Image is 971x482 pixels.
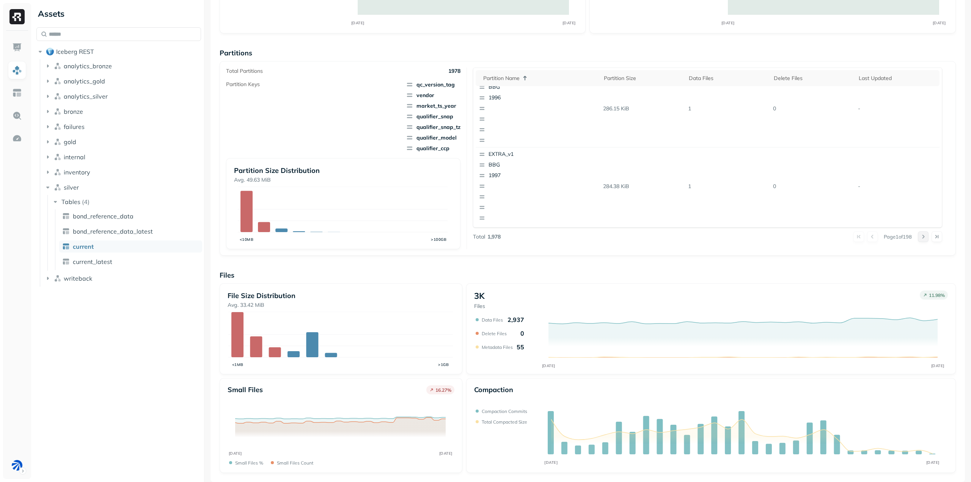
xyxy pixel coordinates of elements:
[12,88,22,98] img: Asset Explorer
[406,144,460,152] span: qualifier_ccp
[64,138,76,146] span: gold
[62,212,70,220] img: table
[545,460,558,465] tspan: [DATE]
[926,460,940,465] tspan: [DATE]
[489,172,562,179] p: 1997
[473,233,485,240] p: Total
[228,385,263,394] p: Small files
[520,330,524,337] p: 0
[855,102,940,115] p: -
[64,168,90,176] span: inventory
[228,301,454,309] p: Avg. 33.42 MiB
[36,46,201,58] button: Iceberg REST
[12,65,22,75] img: Assets
[64,108,83,115] span: bronze
[12,133,22,143] img: Optimization
[62,258,70,265] img: table
[44,105,201,118] button: bronze
[73,258,112,265] span: current_latest
[61,198,80,206] span: Tables
[73,243,94,250] span: current
[54,138,61,146] img: namespace
[54,62,61,70] img: namespace
[542,363,555,368] tspan: [DATE]
[489,161,562,169] p: BBG
[73,212,134,220] span: bond_reference_data
[474,385,513,394] p: Compaction
[604,74,681,83] div: Partition size
[859,74,936,83] div: Last updated
[277,460,313,466] p: Small files count
[59,240,202,253] a: current
[448,68,460,75] p: 1978
[228,451,242,456] tspan: [DATE]
[46,48,54,55] img: root
[351,20,365,25] tspan: [DATE]
[474,303,485,310] p: Files
[489,94,562,102] p: 1996
[517,343,524,351] p: 55
[482,408,527,414] p: Compaction commits
[234,176,453,184] p: Avg. 49.63 MiB
[482,419,527,425] p: Total compacted size
[406,134,460,141] span: qualifier_model
[487,233,501,240] p: 1,978
[36,8,201,20] div: Assets
[562,20,576,25] tspan: [DATE]
[54,184,61,191] img: namespace
[64,184,79,191] span: silver
[770,180,855,193] p: 0
[54,93,61,100] img: namespace
[406,81,460,88] span: qc_version_tag
[44,75,201,87] button: analytics_gold
[44,166,201,178] button: inventory
[489,151,562,158] p: EXTRA_v1
[54,275,61,282] img: namespace
[406,102,460,110] span: market_ts_year
[482,344,513,350] p: Metadata Files
[232,362,243,367] tspan: <1MB
[474,290,485,301] p: 3K
[73,228,153,235] span: bond_reference_data_latest
[234,166,453,175] p: Partition Size Distribution
[931,363,944,368] tspan: [DATE]
[235,460,263,466] p: Small files %
[600,180,685,193] p: 284.38 KiB
[406,91,460,99] span: vendor
[685,102,770,115] p: 1
[774,74,851,83] div: Delete Files
[685,180,770,193] p: 1
[44,60,201,72] button: analytics_bronze
[44,136,201,148] button: gold
[64,123,85,130] span: failures
[44,121,201,133] button: failures
[228,291,454,300] p: File Size Distribution
[82,198,90,206] p: ( 4 )
[52,196,202,208] button: Tables(4)
[62,228,70,235] img: table
[64,93,108,100] span: analytics_silver
[54,123,61,130] img: namespace
[59,210,202,222] a: bond_reference_data
[476,70,565,147] button: EXTRA_v1BBG1996
[406,123,460,131] span: qualifier_snap_tz
[721,20,734,25] tspan: [DATE]
[44,151,201,163] button: internal
[439,451,452,456] tspan: [DATE]
[9,9,25,24] img: Ryft
[54,153,61,161] img: namespace
[435,387,451,393] p: 16.27 %
[12,42,22,52] img: Dashboard
[770,102,855,115] p: 0
[220,271,956,279] p: Files
[929,292,945,298] p: 11.98 %
[406,113,460,120] span: qualifier_snap
[507,316,524,323] p: 2,937
[482,331,507,336] p: Delete Files
[220,49,956,57] p: Partitions
[56,48,94,55] span: Iceberg REST
[54,168,61,176] img: namespace
[64,153,85,161] span: internal
[240,237,254,242] tspan: <10MB
[438,362,449,367] tspan: >1GB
